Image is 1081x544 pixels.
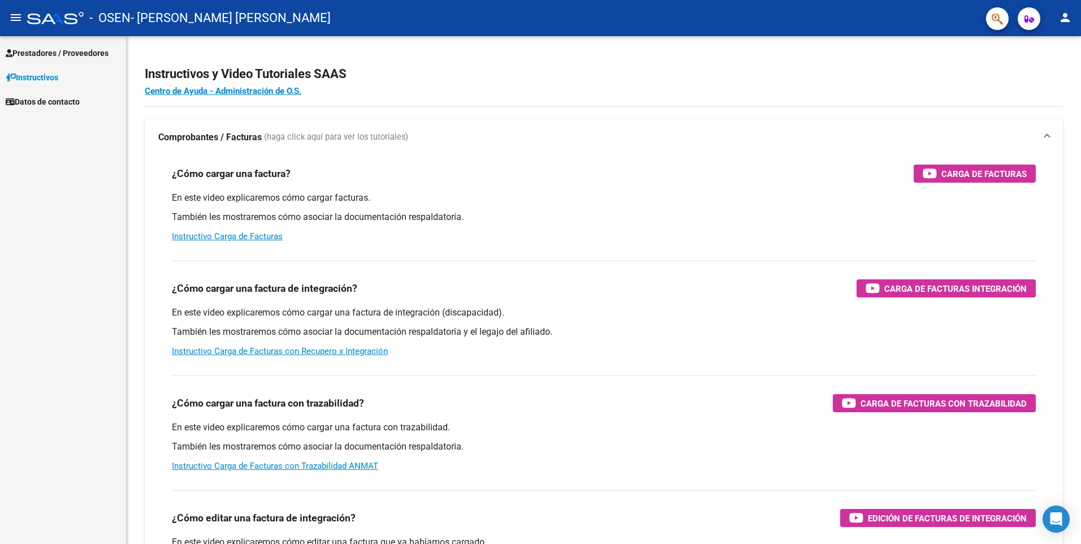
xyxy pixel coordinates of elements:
[172,192,1036,204] p: En este video explicaremos cómo cargar facturas.
[172,346,388,356] a: Instructivo Carga de Facturas con Recupero x Integración
[833,394,1036,412] button: Carga de Facturas con Trazabilidad
[868,511,1027,525] span: Edición de Facturas de integración
[9,11,23,24] mat-icon: menu
[1058,11,1072,24] mat-icon: person
[172,461,378,471] a: Instructivo Carga de Facturas con Trazabilidad ANMAT
[941,167,1027,181] span: Carga de Facturas
[172,510,356,526] h3: ¿Cómo editar una factura de integración?
[172,211,1036,223] p: También les mostraremos cómo asociar la documentación respaldatoria.
[145,63,1063,85] h2: Instructivos y Video Tutoriales SAAS
[172,326,1036,338] p: También les mostraremos cómo asociar la documentación respaldatoria y el legajo del afiliado.
[6,47,109,59] span: Prestadores / Proveedores
[6,71,58,84] span: Instructivos
[1043,506,1070,533] div: Open Intercom Messenger
[89,6,131,31] span: - OSEN
[264,131,408,144] span: (haga click aquí para ver los tutoriales)
[840,509,1036,527] button: Edición de Facturas de integración
[6,96,80,108] span: Datos de contacto
[172,421,1036,434] p: En este video explicaremos cómo cargar una factura con trazabilidad.
[172,306,1036,319] p: En este video explicaremos cómo cargar una factura de integración (discapacidad).
[158,131,262,144] strong: Comprobantes / Facturas
[172,395,364,411] h3: ¿Cómo cargar una factura con trazabilidad?
[861,396,1027,411] span: Carga de Facturas con Trazabilidad
[131,6,331,31] span: - [PERSON_NAME] [PERSON_NAME]
[172,280,357,296] h3: ¿Cómo cargar una factura de integración?
[884,282,1027,296] span: Carga de Facturas Integración
[145,86,301,96] a: Centro de Ayuda - Administración de O.S.
[857,279,1036,297] button: Carga de Facturas Integración
[172,231,283,241] a: Instructivo Carga de Facturas
[172,441,1036,453] p: También les mostraremos cómo asociar la documentación respaldatoria.
[172,166,291,182] h3: ¿Cómo cargar una factura?
[145,119,1063,156] mat-expansion-panel-header: Comprobantes / Facturas (haga click aquí para ver los tutoriales)
[914,165,1036,183] button: Carga de Facturas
